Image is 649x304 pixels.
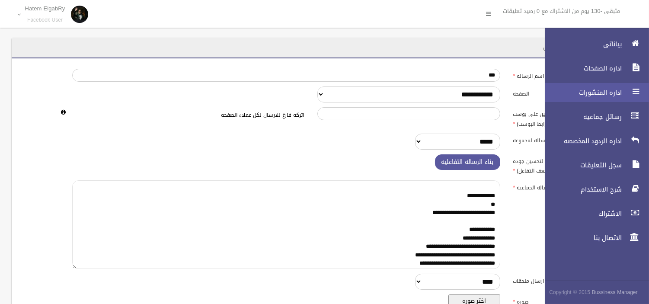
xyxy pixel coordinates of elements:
span: Copyright © 2015 [549,288,590,297]
a: اداره الصفحات [538,59,649,78]
span: اداره الردود المخصصه [538,137,624,145]
span: شرح الاستخدام [538,185,624,194]
button: بناء الرساله التفاعليه [435,154,500,170]
a: رسائل جماعيه [538,107,649,126]
a: شرح الاستخدام [538,180,649,199]
a: بياناتى [538,35,649,54]
a: اداره الردود المخصصه [538,131,649,150]
span: بياناتى [538,40,624,48]
p: Hatem ElgabRy [25,5,65,12]
span: اداره الصفحات [538,64,624,73]
label: ارسال ملحقات [507,274,605,286]
span: سجل التعليقات [538,161,624,170]
span: رسائل جماعيه [538,112,624,121]
label: الصفحه [507,86,605,99]
a: اداره المنشورات [538,83,649,102]
label: اسم الرساله [507,69,605,81]
label: رساله تفاعليه (افضل لتحسين جوده الصفحه وتجنب حظر ضعف التفاعل) [507,154,605,176]
a: الاشتراك [538,204,649,223]
a: سجل التعليقات [538,156,649,175]
span: الاتصال بنا [538,234,624,242]
label: ارساله لمجموعه [507,134,605,146]
strong: Bussiness Manager [592,288,638,297]
span: الاشتراك [538,209,624,218]
label: ارسل للمتفاعلين على بوست محدد(رابط البوست) [507,107,605,129]
h6: اتركه فارغ للارسال لكل عملاء الصفحه [72,112,304,118]
header: رسائل جماعيه / ارسال [533,39,610,56]
a: الاتصال بنا [538,228,649,247]
span: اداره المنشورات [538,88,624,97]
label: نص الرساله الجماعيه [507,180,605,192]
small: Facebook User [25,17,65,23]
